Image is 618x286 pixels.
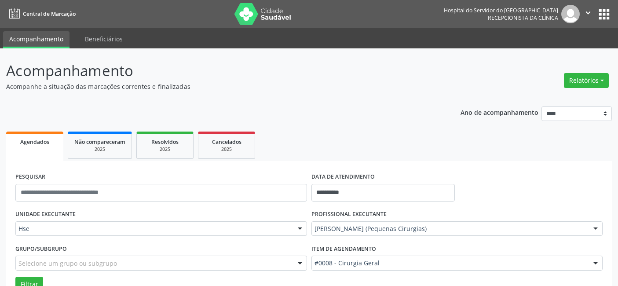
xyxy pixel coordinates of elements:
label: DATA DE ATENDIMENTO [311,170,375,184]
label: Item de agendamento [311,242,376,256]
a: Central de Marcação [6,7,76,21]
label: PROFISSIONAL EXECUTANTE [311,208,387,221]
p: Acompanhe a situação das marcações correntes e finalizadas [6,82,430,91]
span: Central de Marcação [23,10,76,18]
i:  [583,8,593,18]
span: Recepcionista da clínica [488,14,558,22]
p: Ano de acompanhamento [461,106,538,117]
div: 2025 [205,146,249,153]
div: Hospital do Servidor do [GEOGRAPHIC_DATA] [444,7,558,14]
span: [PERSON_NAME] (Pequenas Cirurgias) [314,224,585,233]
p: Acompanhamento [6,60,430,82]
span: Hse [18,224,289,233]
label: PESQUISAR [15,170,45,184]
button: Relatórios [564,73,609,88]
span: Selecione um grupo ou subgrupo [18,259,117,268]
span: Não compareceram [74,138,125,146]
button:  [580,5,596,23]
label: Grupo/Subgrupo [15,242,67,256]
a: Beneficiários [79,31,129,47]
span: #0008 - Cirurgia Geral [314,259,585,268]
label: UNIDADE EXECUTANTE [15,208,76,221]
button: apps [596,7,612,22]
a: Acompanhamento [3,31,69,48]
span: Cancelados [212,138,241,146]
div: 2025 [74,146,125,153]
span: Agendados [20,138,49,146]
div: 2025 [143,146,187,153]
img: img [561,5,580,23]
span: Resolvidos [151,138,179,146]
